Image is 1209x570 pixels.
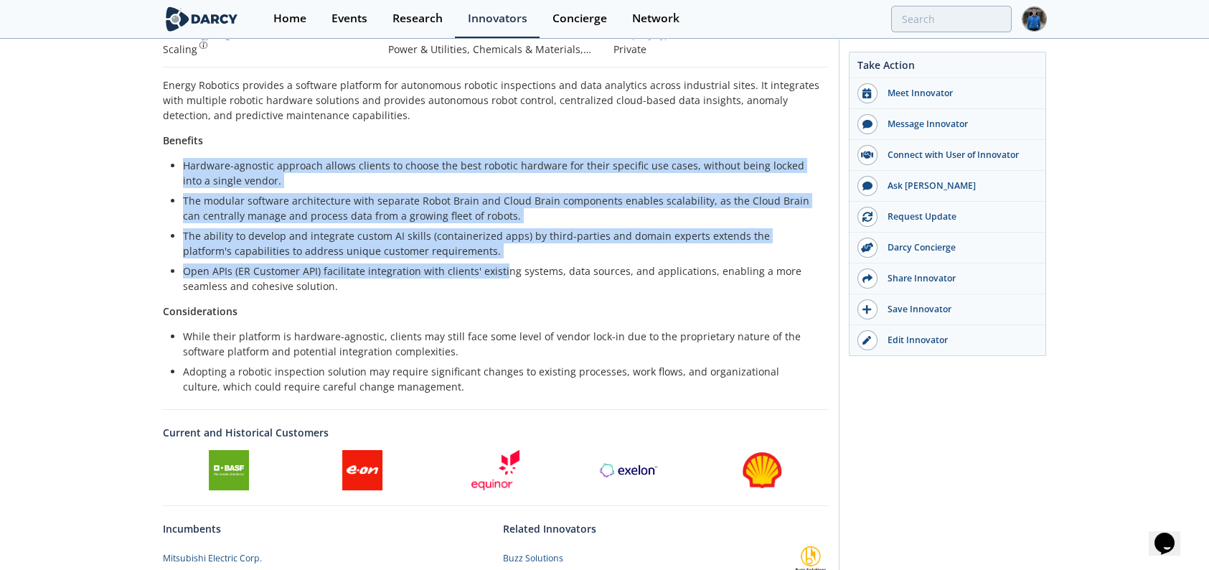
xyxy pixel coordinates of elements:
[598,450,659,490] img: Exelon
[388,42,594,86] span: Power & Utilities, Chemicals & Materials, Downstream - Oil & Gas, Midstream - Oil & Gas, Upstream...
[878,303,1038,316] div: Save Innovator
[552,13,607,24] div: Concierge
[1022,6,1047,32] img: Profile
[183,193,819,223] li: The modular software architecture with separate Robot Brain and Cloud Brain components enables sc...
[503,521,596,536] a: Related Innovators
[183,228,819,258] li: The ability to develop and integrate custom AI skills (containerized apps) by third-parties and d...
[163,304,237,318] strong: Considerations
[163,134,203,147] strong: Benefits
[850,294,1045,325] button: Save Innovator
[878,149,1038,162] div: Connect with User of Innovator
[878,241,1038,254] div: Darcy Concierge
[742,450,782,490] img: Shell
[850,57,1045,78] div: Take Action
[163,6,241,32] img: logo-wide.svg
[1149,513,1195,556] iframe: chat widget
[632,13,679,24] div: Network
[878,87,1038,100] div: Meet Innovator
[183,364,819,394] li: Adopting a robotic inspection solution may require significant changes to existing processes, wor...
[163,521,221,536] a: Incumbents
[850,325,1045,355] a: Edit Innovator
[878,179,1038,192] div: Ask [PERSON_NAME]
[878,210,1038,223] div: Request Update
[209,450,249,490] img: BASF
[392,13,443,24] div: Research
[468,13,527,24] div: Innovators
[878,272,1038,285] div: Share Innovator
[163,552,262,565] div: Mitsubishi Electric Corp.
[342,450,382,490] img: E.ON
[331,13,367,24] div: Events
[183,263,819,294] li: Open APIs (ER Customer API) facilitate integration with clients' existing systems, data sources, ...
[163,42,378,57] div: Scaling
[613,42,646,56] span: Private
[163,78,829,123] p: Energy Robotics provides a software platform for autonomous robotic inspections and data analytic...
[163,425,829,440] a: Current and Historical Customers
[199,42,207,50] img: information.svg
[878,334,1038,347] div: Edit Innovator
[471,450,519,490] img: Equinor
[183,329,819,359] li: While their platform is hardware-agnostic, clients may still face some level of vendor lock-in du...
[878,118,1038,131] div: Message Innovator
[183,158,819,188] li: Hardware-agnostic approach allows clients to choose the best robotic hardware for their specific ...
[891,6,1012,32] input: Advanced Search
[273,13,306,24] div: Home
[503,552,563,565] div: Buzz Solutions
